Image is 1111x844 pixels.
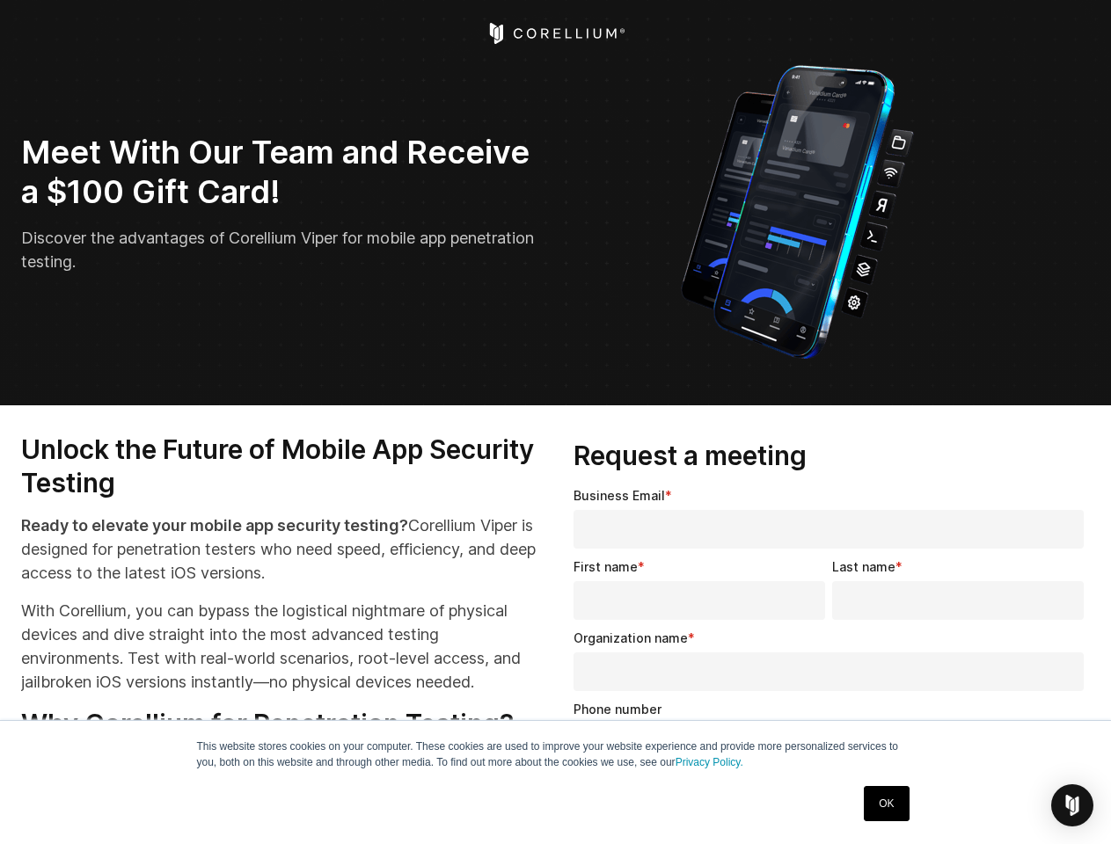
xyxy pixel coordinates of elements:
h2: Meet With Our Team and Receive a $100 Gift Card! [21,133,544,212]
p: Corellium Viper is designed for penetration testers who need speed, efficiency, and deep access t... [21,513,538,585]
p: With Corellium, you can bypass the logistical nightmare of physical devices and dive straight int... [21,599,538,694]
span: Business Email [574,488,665,503]
span: Organization name [574,630,688,645]
img: Corellium_VIPER_Hero_1_1x [665,56,930,363]
p: This website stores cookies on your computer. These cookies are used to improve your website expe... [197,738,915,770]
a: Corellium Home [486,23,625,44]
span: Last name [832,559,895,574]
a: Privacy Policy. [676,756,743,768]
h3: Request a meeting [574,440,1091,473]
h3: Why Corellium for Penetration Testing? [21,708,538,741]
a: OK [864,786,909,821]
div: Open Intercom Messenger [1051,784,1093,826]
span: Discover the advantages of Corellium Viper for mobile app penetration testing. [21,229,534,271]
span: Phone number [574,702,661,717]
span: First name [574,559,638,574]
strong: Ready to elevate your mobile app security testing? [21,516,408,535]
h3: Unlock the Future of Mobile App Security Testing [21,433,538,499]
